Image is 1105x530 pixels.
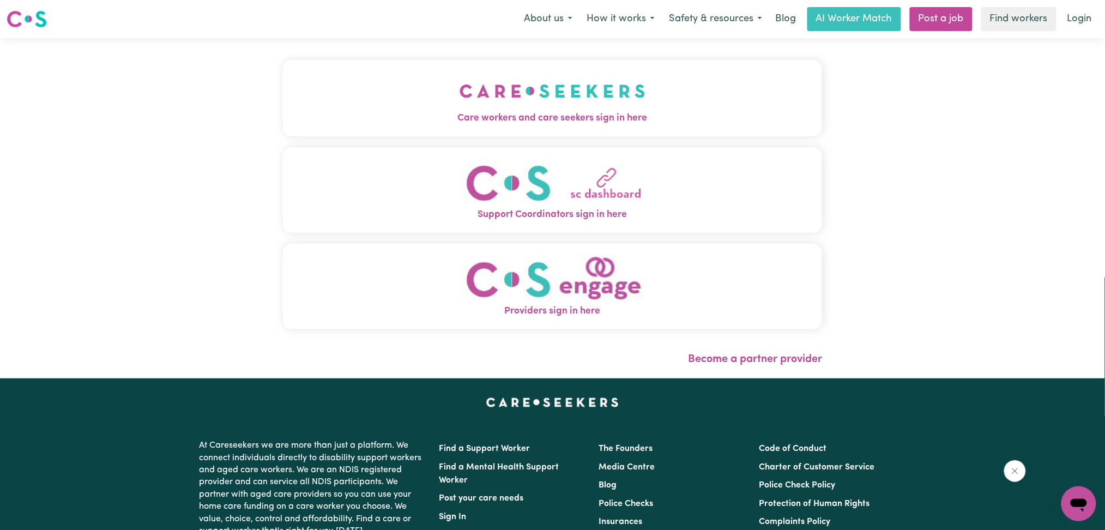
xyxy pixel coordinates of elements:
[759,517,830,526] a: Complaints Policy
[283,244,823,329] button: Providers sign in here
[1061,7,1098,31] a: Login
[759,463,874,472] a: Charter of Customer Service
[517,8,579,31] button: About us
[486,398,619,407] a: Careseekers home page
[439,444,530,453] a: Find a Support Worker
[283,147,823,233] button: Support Coordinators sign in here
[769,7,803,31] a: Blog
[283,111,823,125] span: Care workers and care seekers sign in here
[910,7,973,31] a: Post a job
[759,499,869,508] a: Protection of Human Rights
[759,444,826,453] a: Code of Conduct
[599,481,617,490] a: Blog
[439,463,559,485] a: Find a Mental Health Support Worker
[599,444,653,453] a: The Founders
[981,7,1056,31] a: Find workers
[283,304,823,318] span: Providers sign in here
[662,8,769,31] button: Safety & resources
[1061,486,1096,521] iframe: Button to launch messaging window
[7,8,66,16] span: Need any help?
[759,481,835,490] a: Police Check Policy
[439,494,524,503] a: Post your care needs
[579,8,662,31] button: How it works
[599,463,655,472] a: Media Centre
[599,517,643,526] a: Insurances
[283,208,823,222] span: Support Coordinators sign in here
[688,354,822,365] a: Become a partner provider
[7,9,47,29] img: Careseekers logo
[807,7,901,31] a: AI Worker Match
[1004,460,1026,482] iframe: Close message
[599,499,654,508] a: Police Checks
[7,7,47,32] a: Careseekers logo
[439,513,467,521] a: Sign In
[283,60,823,136] button: Care workers and care seekers sign in here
